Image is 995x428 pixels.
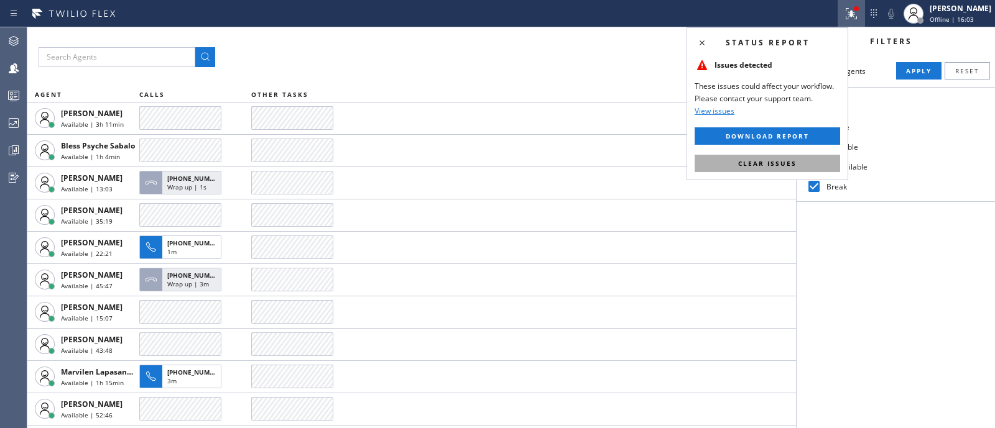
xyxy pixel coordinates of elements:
[882,5,900,22] button: Mute
[61,217,113,225] span: Available | 35:19
[167,368,224,376] span: [PHONE_NUMBER]
[167,376,177,385] span: 3m
[61,346,113,355] span: Available | 43:48
[61,205,123,216] span: [PERSON_NAME]
[61,314,113,322] span: Available | 15:07
[870,36,912,47] span: Filters
[167,247,177,256] span: 1m
[35,90,62,99] span: AGENT
[61,334,123,345] span: [PERSON_NAME]
[139,232,225,263] button: [PHONE_NUMBER]1m
[906,66,932,75] span: Apply
[61,184,113,193] span: Available | 13:03
[139,361,225,392] button: [PHONE_NUMBER]3m
[821,181,985,192] label: Break
[61,302,123,312] span: [PERSON_NAME]
[61,237,123,248] span: [PERSON_NAME]
[896,62,942,80] button: Apply
[167,174,224,183] span: [PHONE_NUMBER]
[821,142,985,152] label: Available
[61,152,120,161] span: Available | 1h 4min
[61,140,135,151] span: Bless Psyche Sabalo
[61,367,136,377] span: Marvilen Lapasanda
[167,183,206,191] span: Wrap up | 1s
[61,120,124,129] span: Available | 3h 11min
[251,90,308,99] span: OTHER TASKS
[139,167,225,198] button: [PHONE_NUMBER]Wrap up | 1s
[945,62,990,80] button: Reset
[139,90,165,99] span: CALLS
[167,271,224,280] span: [PHONE_NUMBER]
[61,249,113,258] span: Available | 22:21
[930,15,974,24] span: Offline | 16:03
[821,162,985,172] label: Unavailable
[167,239,224,247] span: [PHONE_NUMBER]
[61,411,113,419] span: Available | 52:46
[61,399,123,409] span: [PERSON_NAME]
[955,66,979,75] span: Reset
[930,3,991,14] div: [PERSON_NAME]
[61,270,123,280] span: [PERSON_NAME]
[139,264,225,295] button: [PHONE_NUMBER]Wrap up | 3m
[61,108,123,119] span: [PERSON_NAME]
[807,93,985,101] div: Activities
[167,280,209,288] span: Wrap up | 3m
[61,281,113,290] span: Available | 45:47
[821,122,985,132] label: Offline
[39,47,195,67] input: Search Agents
[61,173,123,183] span: [PERSON_NAME]
[61,378,124,387] span: Available | 1h 15min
